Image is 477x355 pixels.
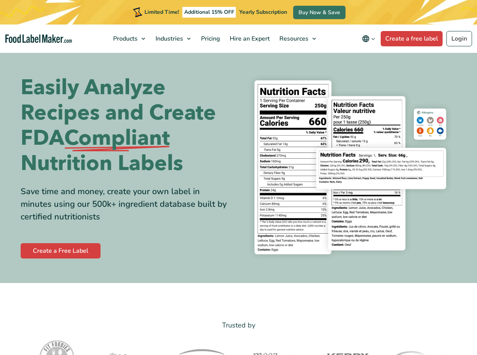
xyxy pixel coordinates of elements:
[64,126,170,151] span: Compliant
[21,185,233,223] div: Save time and money, create your own label in minutes using our 500k+ ingredient database built b...
[293,6,346,19] a: Buy Now & Save
[21,243,101,258] a: Create a Free Label
[357,31,381,46] button: Change language
[227,34,271,43] span: Hire an Expert
[277,34,309,43] span: Resources
[21,75,233,176] h1: Easily Analyze Recipes and Create FDA Nutrition Labels
[196,25,223,53] a: Pricing
[446,31,472,46] a: Login
[109,25,149,53] a: Products
[144,8,179,16] span: Limited Time!
[21,320,456,331] p: Trusted by
[381,31,443,46] a: Create a free label
[153,34,184,43] span: Industries
[182,7,236,18] span: Additional 15% OFF
[275,25,320,53] a: Resources
[199,34,221,43] span: Pricing
[151,25,195,53] a: Industries
[5,34,72,43] a: Food Label Maker homepage
[225,25,273,53] a: Hire an Expert
[111,34,138,43] span: Products
[239,8,287,16] span: Yearly Subscription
